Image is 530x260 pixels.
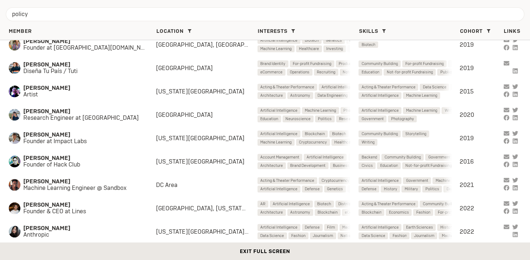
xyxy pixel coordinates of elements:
div: 2021 [460,181,503,189]
span: Government [406,177,428,184]
span: Brand Development [290,162,326,169]
span: Acting & Theater Performance [361,84,415,91]
span: Machine Learning Engineer @ Sandbox [23,185,141,191]
span: [PERSON_NAME] [23,202,141,208]
span: Founder & CEO at Lines [23,208,141,215]
span: Machine Learning [406,92,437,99]
span: Cryptocurrency [299,139,327,146]
span: Economics [389,209,409,216]
span: Artificial Intelligence [321,84,359,91]
span: Fashion [416,209,430,216]
span: Journalism [414,232,434,239]
div: 2016 [460,158,503,165]
span: Community Building [384,154,421,161]
span: Data Science [260,232,284,239]
span: Location [156,28,184,34]
span: Defense [305,186,320,192]
span: Defense [305,224,320,231]
div: DC Area [156,181,257,189]
span: Artificial Intelligence [361,177,398,184]
span: Photography [391,115,414,122]
span: Product [339,60,353,67]
span: Diseña Tu País / Tuti [23,68,141,74]
div: 2019 [460,64,503,72]
span: Artificial Intelligence [307,154,344,161]
span: Blockchain [317,209,338,216]
div: [US_STATE][GEOGRAPHIC_DATA] [156,158,257,165]
span: Education [380,162,398,169]
span: Fashion [291,232,305,239]
span: [PERSON_NAME] [23,131,141,138]
span: Machine Learning [260,45,292,52]
span: [PERSON_NAME] [23,178,141,185]
span: National Security [340,232,372,239]
div: 2020 [460,111,503,119]
span: Healthcare [299,45,319,52]
span: History [383,186,397,192]
span: Distributed Systems [338,200,375,207]
span: Data Engineering [317,92,348,99]
span: Cohort [460,28,483,34]
span: Biotech [305,37,319,44]
span: Artificial Intelligence [260,37,297,44]
span: Machine Learning [305,107,336,114]
span: Biotech [332,130,346,137]
span: Research Engineer at [GEOGRAPHIC_DATA] [23,115,148,121]
span: Backend [361,154,377,161]
span: Politics [425,186,439,192]
div: [GEOGRAPHIC_DATA] [156,64,257,72]
div: [GEOGRAPHIC_DATA] [156,111,257,119]
span: Brand Identity [260,60,285,67]
span: Artificial Intelligence [260,186,297,192]
span: [PERSON_NAME] [23,61,141,68]
span: Business Development [333,162,374,169]
div: 2019 [460,134,503,142]
span: Machine Learning [435,177,467,184]
span: AR [260,200,265,207]
span: Artificial Intelligence [260,107,297,114]
span: Defense [361,186,376,192]
span: Not-for-profit Fundraising [405,162,451,169]
span: Account Management [260,154,299,161]
span: Architecture [260,209,283,216]
span: Community Building [422,200,459,207]
span: Artificial Intelligence [260,130,297,137]
span: Government [361,115,383,122]
span: Skills [359,28,378,34]
span: Cryptocurrency [321,177,350,184]
span: Acting & Theater Performance [260,84,314,91]
span: Founder at Impact Labs [23,138,141,145]
span: Architecture [260,162,283,169]
span: Biotech [361,41,375,48]
span: Data Science [361,232,385,239]
span: [PERSON_NAME] [23,38,156,45]
span: Artificial Intelligence [361,92,398,99]
span: Operations [290,69,309,76]
span: Film [327,224,335,231]
div: 2022 [460,204,503,212]
span: Government [428,154,450,161]
span: Earth Sciences [406,224,433,231]
span: Artificial Intelligence [361,224,398,231]
div: [US_STATE][GEOGRAPHIC_DATA] [156,88,257,95]
span: Machine Learning [441,232,473,239]
span: Anthropic [23,232,141,238]
span: Machine Learning [260,139,292,146]
span: Politics [318,115,332,122]
span: Storytelling [405,130,426,137]
span: [PERSON_NAME] [23,85,141,91]
span: Astronomy [290,209,310,216]
span: Investing [326,45,343,52]
span: Neuroscience [285,115,311,122]
span: Blockchain [305,130,325,137]
span: Artificial Intelligence [260,224,297,231]
span: Acting & Theater Performance [361,200,415,207]
span: Data Science [422,84,446,91]
span: Machine Learning [406,107,437,114]
input: Search by name, company, cohort, interests, and more... [6,7,524,21]
span: For-profit Fundraising [437,209,476,216]
span: Writing [361,139,374,146]
span: For-profit Fundraising [405,60,444,67]
span: Biotech [317,200,331,207]
span: Public Relations [440,69,469,76]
